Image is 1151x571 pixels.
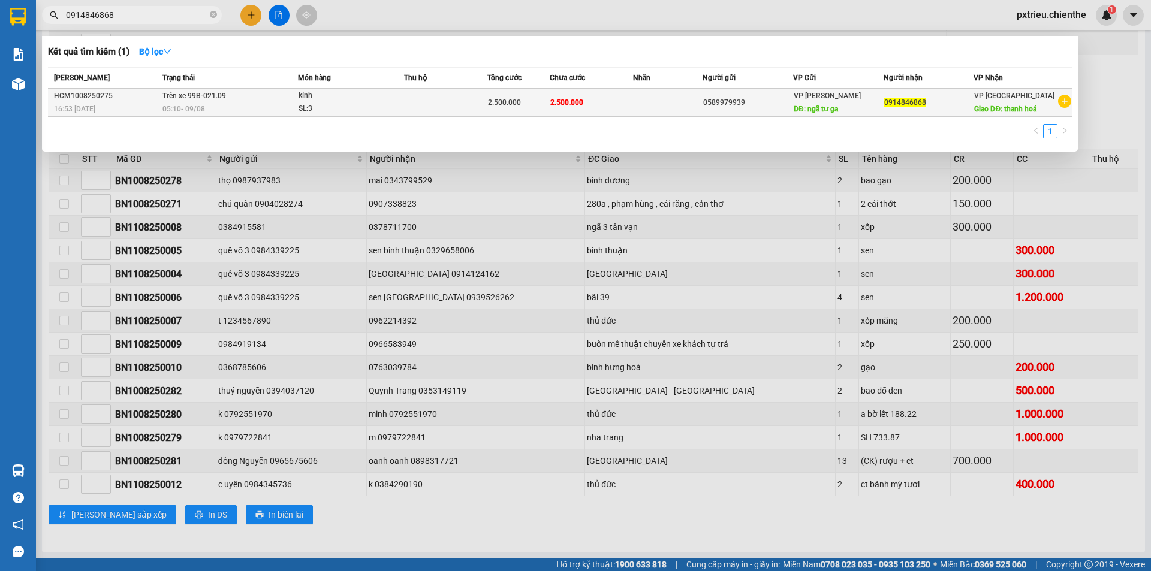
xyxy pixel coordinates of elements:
[50,11,58,19] span: search
[1029,124,1043,138] button: left
[404,74,427,82] span: Thu hộ
[1043,124,1057,138] li: 1
[488,98,521,107] span: 2.500.000
[13,492,24,503] span: question-circle
[550,74,585,82] span: Chưa cước
[974,105,1036,113] span: Giao DĐ: thanh hoá
[163,47,171,56] span: down
[974,74,1003,82] span: VP Nhận
[794,92,861,100] span: VP [PERSON_NAME]
[974,92,1054,100] span: VP [GEOGRAPHIC_DATA]
[13,546,24,557] span: message
[1044,125,1057,138] a: 1
[884,98,926,107] span: 0914846868
[299,102,388,116] div: SL: 3
[487,74,522,82] span: Tổng cước
[66,8,207,22] input: Tìm tên, số ĐT hoặc mã đơn
[703,74,736,82] span: Người gửi
[550,98,583,107] span: 2.500.000
[884,74,923,82] span: Người nhận
[13,519,24,530] span: notification
[54,74,110,82] span: [PERSON_NAME]
[210,11,217,18] span: close-circle
[54,90,159,102] div: HCM1008250275
[162,74,195,82] span: Trạng thái
[54,105,95,113] span: 16:53 [DATE]
[129,42,181,61] button: Bộ lọcdown
[1057,124,1072,138] li: Next Page
[1032,127,1039,134] span: left
[162,92,226,100] span: Trên xe 99B-021.09
[703,96,793,109] div: 0589979939
[1061,127,1068,134] span: right
[299,89,388,102] div: kính
[633,74,650,82] span: Nhãn
[48,46,129,58] h3: Kết quả tìm kiếm ( 1 )
[162,105,205,113] span: 05:10 - 09/08
[12,48,25,61] img: solution-icon
[12,78,25,90] img: warehouse-icon
[10,8,26,26] img: logo-vxr
[1058,95,1071,108] span: plus-circle
[139,47,171,56] strong: Bộ lọc
[210,10,217,21] span: close-circle
[1057,124,1072,138] button: right
[12,464,25,477] img: warehouse-icon
[794,105,838,113] span: DĐ: ngã tư ga
[298,74,331,82] span: Món hàng
[793,74,816,82] span: VP Gửi
[1029,124,1043,138] li: Previous Page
